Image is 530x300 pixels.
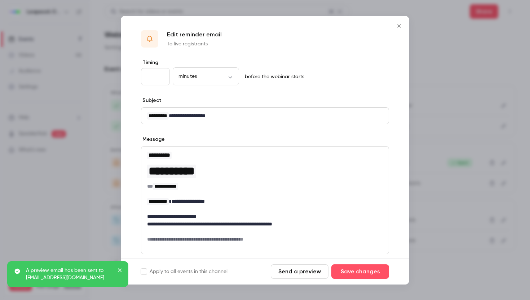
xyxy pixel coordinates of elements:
label: Message [141,136,165,143]
button: Send a preview [271,264,328,279]
label: Timing [141,59,389,66]
p: before the webinar starts [242,73,304,80]
label: Apply to all events in this channel [141,268,228,275]
button: close [118,267,123,276]
div: minutes [173,73,239,80]
p: To live registrants [167,40,222,48]
p: Edit reminder email [167,30,222,39]
button: Save changes [331,264,389,279]
p: A preview email has been sent to [EMAIL_ADDRESS][DOMAIN_NAME] [26,267,112,281]
div: editor [141,147,389,247]
button: Close [392,19,406,33]
label: Subject [141,97,162,104]
div: editor [141,108,389,124]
